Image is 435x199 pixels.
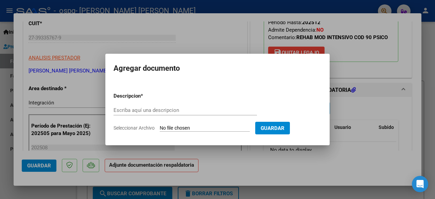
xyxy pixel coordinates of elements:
button: Guardar [255,122,290,134]
div: Open Intercom Messenger [412,176,428,192]
h2: Agregar documento [114,62,321,75]
span: Guardar [261,125,284,131]
p: Descripcion [114,92,176,100]
span: Seleccionar Archivo [114,125,155,131]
